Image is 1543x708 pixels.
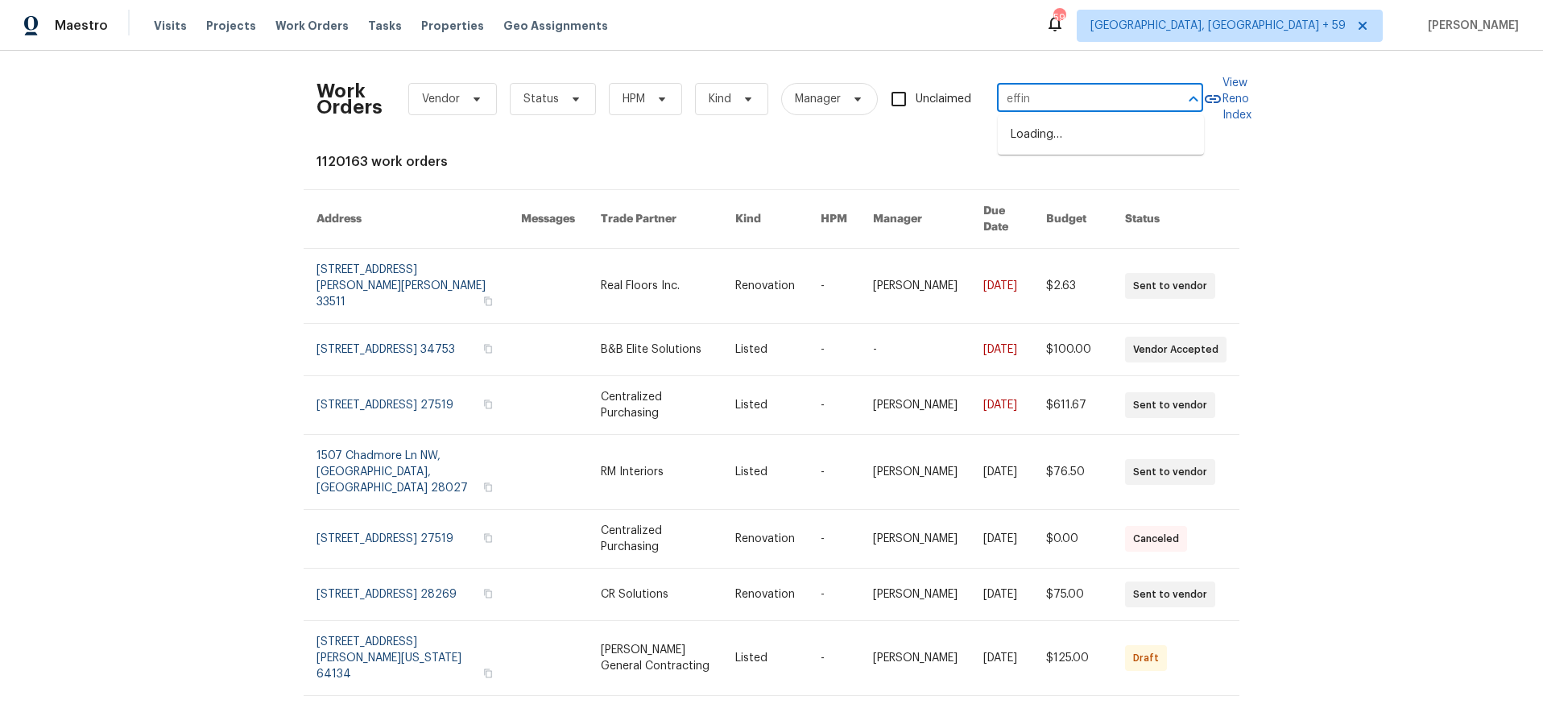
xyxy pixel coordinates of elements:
[1182,88,1205,110] button: Close
[860,510,970,569] td: [PERSON_NAME]
[481,342,495,356] button: Copy Address
[860,569,970,621] td: [PERSON_NAME]
[860,249,970,324] td: [PERSON_NAME]
[1090,18,1346,34] span: [GEOGRAPHIC_DATA], [GEOGRAPHIC_DATA] + 59
[808,249,860,324] td: -
[1203,75,1251,123] a: View Reno Index
[916,91,971,108] span: Unclaimed
[970,190,1033,249] th: Due Date
[808,621,860,696] td: -
[722,569,808,621] td: Renovation
[808,510,860,569] td: -
[316,83,383,115] h2: Work Orders
[722,249,808,324] td: Renovation
[860,435,970,510] td: [PERSON_NAME]
[808,190,860,249] th: HPM
[368,20,402,31] span: Tasks
[1053,10,1065,26] div: 593
[508,190,588,249] th: Messages
[997,87,1158,112] input: Enter in an address
[481,397,495,412] button: Copy Address
[588,510,722,569] td: Centralized Purchasing
[722,376,808,435] td: Listed
[588,190,722,249] th: Trade Partner
[481,294,495,308] button: Copy Address
[808,324,860,376] td: -
[860,190,970,249] th: Manager
[795,91,841,107] span: Manager
[588,621,722,696] td: [PERSON_NAME] General Contracting
[481,480,495,495] button: Copy Address
[860,621,970,696] td: [PERSON_NAME]
[206,18,256,34] span: Projects
[1033,190,1112,249] th: Budget
[588,569,722,621] td: CR Solutions
[1112,190,1239,249] th: Status
[588,376,722,435] td: Centralized Purchasing
[860,376,970,435] td: [PERSON_NAME]
[422,91,460,107] span: Vendor
[808,376,860,435] td: -
[481,586,495,601] button: Copy Address
[722,324,808,376] td: Listed
[998,115,1204,155] div: Loading…
[481,531,495,545] button: Copy Address
[808,435,860,510] td: -
[709,91,731,107] span: Kind
[503,18,608,34] span: Geo Assignments
[808,569,860,621] td: -
[55,18,108,34] span: Maestro
[316,154,1227,170] div: 1120163 work orders
[275,18,349,34] span: Work Orders
[722,190,808,249] th: Kind
[588,324,722,376] td: B&B Elite Solutions
[154,18,187,34] span: Visits
[588,435,722,510] td: RM Interiors
[722,621,808,696] td: Listed
[421,18,484,34] span: Properties
[860,324,970,376] td: -
[588,249,722,324] td: Real Floors Inc.
[481,666,495,681] button: Copy Address
[523,91,559,107] span: Status
[722,435,808,510] td: Listed
[304,190,508,249] th: Address
[623,91,645,107] span: HPM
[1421,18,1519,34] span: [PERSON_NAME]
[722,510,808,569] td: Renovation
